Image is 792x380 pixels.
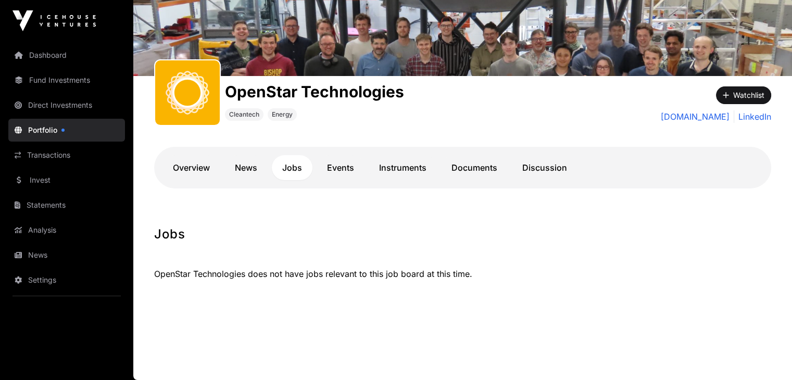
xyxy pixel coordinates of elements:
[8,94,125,117] a: Direct Investments
[162,155,763,180] nav: Tabs
[369,155,437,180] a: Instruments
[229,110,259,119] span: Cleantech
[716,86,771,104] button: Watchlist
[317,155,364,180] a: Events
[734,110,771,123] a: LinkedIn
[8,269,125,292] a: Settings
[8,44,125,67] a: Dashboard
[159,65,216,121] img: OpenStar.svg
[8,244,125,267] a: News
[225,82,404,101] h1: OpenStar Technologies
[8,194,125,217] a: Statements
[740,330,792,380] iframe: Chat Widget
[441,155,508,180] a: Documents
[8,119,125,142] a: Portfolio
[8,144,125,167] a: Transactions
[154,226,771,243] h1: Jobs
[661,110,730,123] a: [DOMAIN_NAME]
[224,155,268,180] a: News
[8,69,125,92] a: Fund Investments
[8,219,125,242] a: Analysis
[154,255,771,280] p: OpenStar Technologies does not have jobs relevant to this job board at this time.
[8,169,125,192] a: Invest
[272,155,312,180] a: Jobs
[12,10,96,31] img: Icehouse Ventures Logo
[512,155,577,180] a: Discussion
[162,155,220,180] a: Overview
[272,110,293,119] span: Energy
